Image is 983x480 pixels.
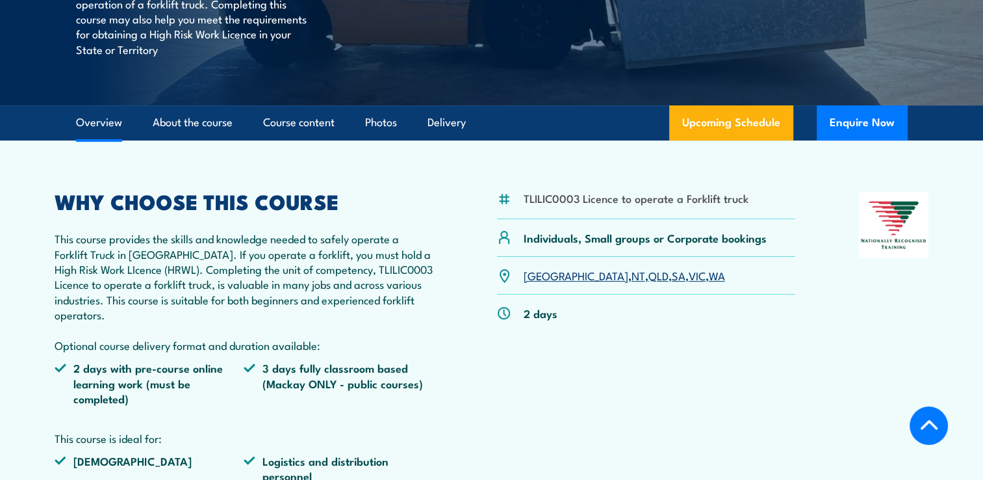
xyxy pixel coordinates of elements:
a: Overview [76,105,122,140]
button: Enquire Now [817,105,908,140]
a: About the course [153,105,233,140]
a: [GEOGRAPHIC_DATA] [524,267,628,283]
p: This course is ideal for: [55,431,434,446]
a: VIC [689,267,706,283]
p: , , , , , [524,268,725,283]
a: Upcoming Schedule [669,105,793,140]
a: Delivery [428,105,466,140]
a: WA [709,267,725,283]
a: QLD [648,267,669,283]
a: Photos [365,105,397,140]
a: SA [672,267,685,283]
li: TLILIC0003 Licence to operate a Forklift truck [524,191,748,206]
p: Individuals, Small groups or Corporate bookings [524,230,767,245]
li: 3 days fully classroom based (Mackay ONLY - public courses) [244,360,433,406]
img: Nationally Recognised Training logo. [859,192,929,258]
a: Course content [263,105,335,140]
h2: WHY CHOOSE THIS COURSE [55,192,434,210]
p: 2 days [524,306,557,321]
li: 2 days with pre-course online learning work (must be completed) [55,360,244,406]
p: This course provides the skills and knowledge needed to safely operate a Forklift Truck in [GEOGR... [55,231,434,353]
a: NT [632,267,645,283]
